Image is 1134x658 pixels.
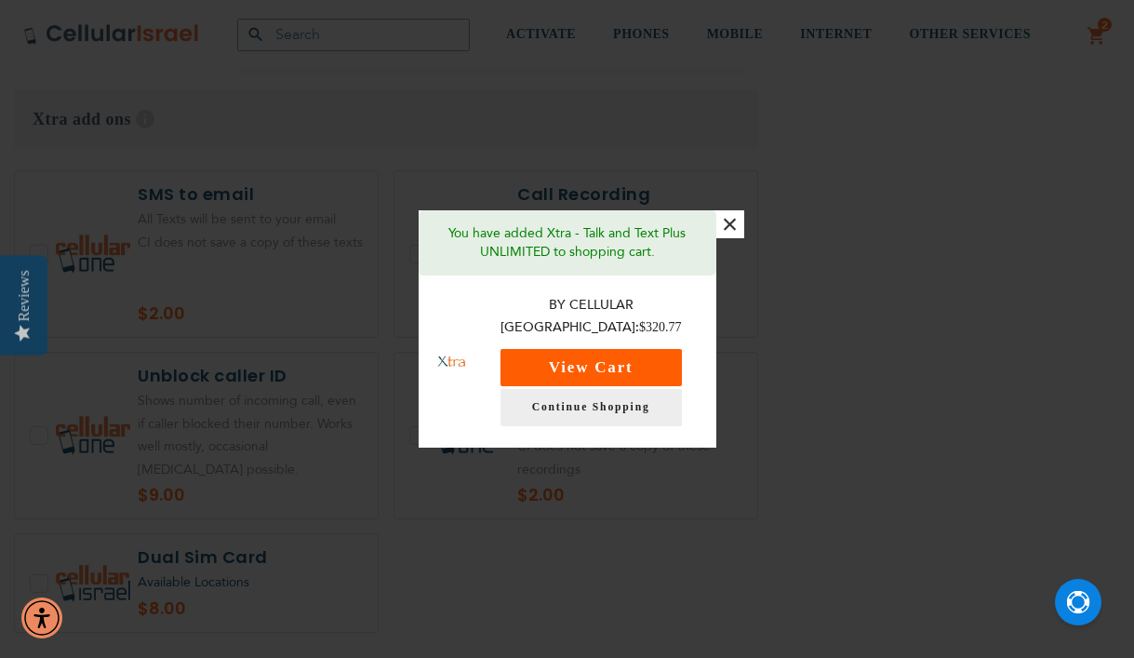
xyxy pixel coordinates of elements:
p: By Cellular [GEOGRAPHIC_DATA]: [485,294,698,340]
a: Continue Shopping [500,389,682,426]
span: $320.77 [639,320,682,334]
div: Reviews [16,270,33,321]
button: × [716,210,744,238]
div: Accessibility Menu [21,598,62,638]
button: View Cart [500,349,682,386]
p: You have added Xtra - Talk and Text Plus UNLIMITED to shopping cart. [433,224,702,262]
